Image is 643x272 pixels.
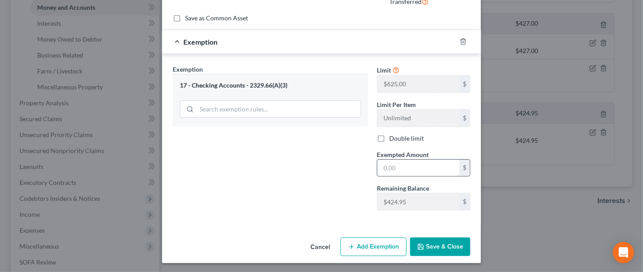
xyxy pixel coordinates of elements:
input: Search exemption rules... [197,101,360,118]
label: Remaining Balance [377,184,429,193]
label: Double limit [389,134,424,143]
span: Exemption [173,65,203,73]
div: $ [459,76,470,92]
div: 17 - Checking Accounts - 2329.66(A)(3) [180,81,361,90]
div: $ [459,193,470,210]
button: Cancel [303,238,337,256]
input: -- [377,76,459,92]
span: Limit [377,66,391,74]
span: Exempted Amount [377,151,429,158]
input: -- [377,110,459,126]
input: -- [377,193,459,210]
div: $ [459,160,470,176]
div: Open Intercom Messenger [613,242,634,263]
label: Limit Per Item [377,100,416,109]
div: $ [459,110,470,126]
button: Add Exemption [341,238,407,256]
label: Save as Common Asset [185,14,248,23]
input: 0.00 [377,160,459,176]
span: Exemption [183,38,217,46]
button: Save & Close [410,238,470,256]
